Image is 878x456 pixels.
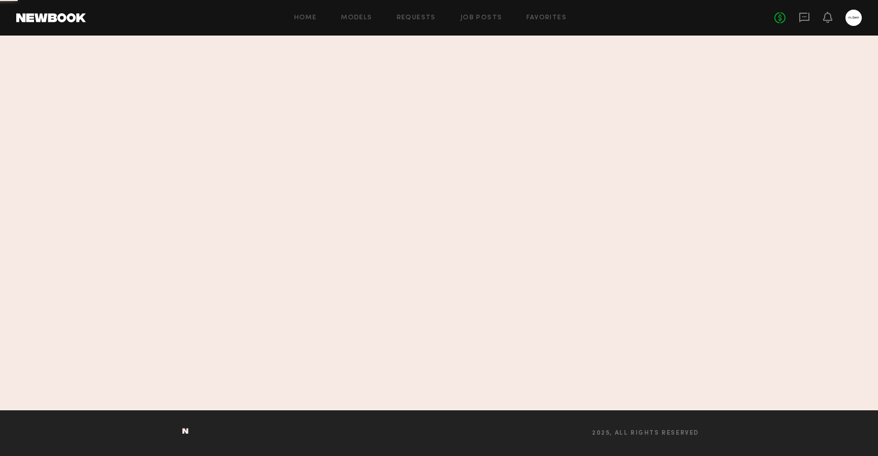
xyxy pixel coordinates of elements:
a: Job Posts [460,15,503,21]
a: Requests [397,15,436,21]
a: Models [341,15,372,21]
a: A [845,10,862,26]
span: 2025, all rights reserved [592,430,699,437]
a: Home [294,15,317,21]
a: Favorites [526,15,567,21]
